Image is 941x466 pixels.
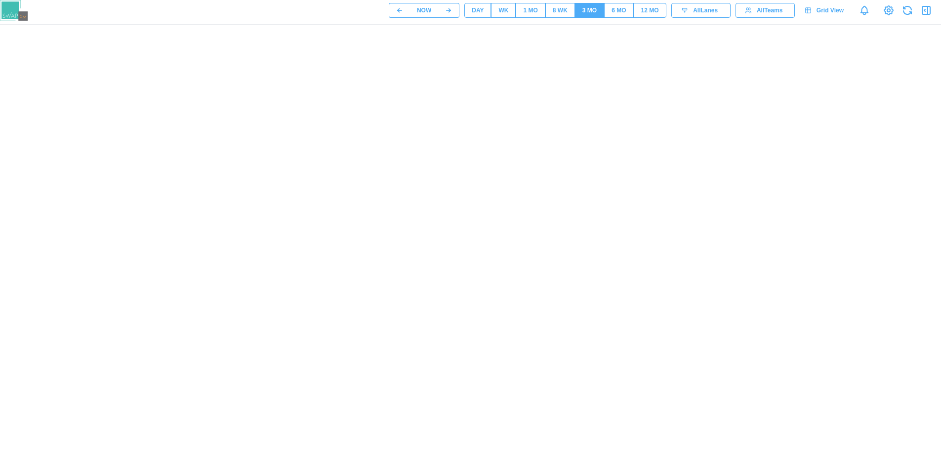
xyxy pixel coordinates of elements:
button: 12 MO [634,3,666,18]
button: DAY [464,3,491,18]
div: 12 MO [641,6,659,15]
button: Open Drawer [919,3,933,17]
a: Notifications [856,2,873,19]
button: AllLanes [671,3,731,18]
div: 8 WK [553,6,568,15]
button: 3 MO [575,3,604,18]
div: DAY [472,6,484,15]
div: 6 MO [612,6,626,15]
button: AllTeams [736,3,795,18]
span: All Teams [757,3,782,17]
button: Refresh Grid [900,3,914,17]
button: 8 WK [545,3,575,18]
a: Grid View [800,3,851,18]
div: NOW [417,6,431,15]
button: NOW [410,3,438,18]
button: WK [491,3,516,18]
span: All Lanes [693,3,718,17]
span: Grid View [817,3,844,17]
button: 6 MO [604,3,633,18]
div: 1 MO [523,6,537,15]
button: 1 MO [516,3,545,18]
div: WK [498,6,508,15]
div: 3 MO [582,6,597,15]
a: View Project [882,3,896,17]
